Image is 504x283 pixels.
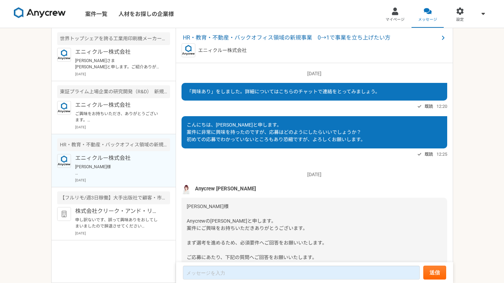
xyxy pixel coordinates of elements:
span: こんにちは、[PERSON_NAME]と申します。 案件に非常に興味を持ったのですが、応募はどのようにしたらいいでしょうか？ 初めての応募でわかっていないところもあり恐縮ですが、よろしくお願いします。 [187,122,365,142]
p: [DATE] [182,70,447,77]
span: 既読 [425,150,433,158]
img: %E5%90%8D%E7%A7%B0%E6%9C%AA%E8%A8%AD%E5%AE%9A%E3%81%AE%E3%83%87%E3%82%B6%E3%82%A4%E3%83%B3__3_.png [182,184,192,194]
p: 申し訳ないです、誤って興味ありをおしてしまいましたので辞退させてください 機会ありまいたら応募させていただきます。 [75,217,161,229]
span: マイページ [386,17,405,23]
img: logo_text_blue_01.png [57,154,71,168]
p: ご興味をお持ちいただき、ありがとうございます。 本件の必須要件・歓迎要件につきましては、いかがでしょうか？ [75,111,161,123]
span: 12:25 [436,151,447,157]
p: エニィクルー株式会社 [75,154,161,162]
div: 【フルリモ/週3日稼働】大手出版社で顧客・市場調査マーケター！ [57,191,170,204]
p: [DATE] [75,71,170,77]
img: logo_text_blue_01.png [182,43,195,57]
span: Anycrew [PERSON_NAME] [195,185,256,192]
p: [DATE] [75,178,170,183]
p: エニィクルー株式会社 [75,101,161,109]
img: logo_text_blue_01.png [57,48,71,62]
span: 「興味あり」をしました。詳細についてはこちらのチャットで連絡をとってみましょう。 [187,89,380,94]
img: logo_text_blue_01.png [57,101,71,115]
button: 送信 [423,266,446,280]
div: HR・教育・不動産・バックオフィス領域の新規事業 0→1で事業を立ち上げたい方 [57,138,170,151]
img: 8DqYSo04kwAAAAASUVORK5CYII= [14,7,66,18]
span: 設定 [456,17,464,23]
img: default_org_logo-42cde973f59100197ec2c8e796e4974ac8490bb5b08a0eb061ff975e4574aa76.png [57,207,71,221]
div: 世界トップシェアを誇る工業用印刷機メーカー 営業顧問（1,2社のみの紹介も歓迎） [57,32,170,45]
p: エニィクルー株式会社 [198,47,247,54]
p: [PERSON_NAME]さま [PERSON_NAME]と申します。ご紹介ありがとうございます。 内容拝見しましたが、お力になれそうなイメージがなく応募は辞退させてください。 また別の案件など... [75,58,161,70]
span: メッセージ [418,17,437,23]
p: エニィクルー株式会社 [75,48,161,56]
p: [DATE] [182,171,447,178]
p: 株式会社クリーク・アンド・リバー社 [75,207,161,215]
span: 既読 [425,102,433,111]
p: [PERSON_NAME]様 期限はございませんので、出来次第ご提出いただければと思います。 お忙しい中、ご対応ありがとうございます。 よろしくお願いいたします。 [75,164,161,176]
span: HR・教育・不動産・バックオフィス領域の新規事業 0→1で事業を立ち上げたい方 [183,34,439,42]
span: 12:20 [436,103,447,110]
p: [DATE] [75,231,170,236]
p: [DATE] [75,125,170,130]
div: 東証プライム上場企業の研究開発（R&D） 新規事業開発 [57,85,170,98]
